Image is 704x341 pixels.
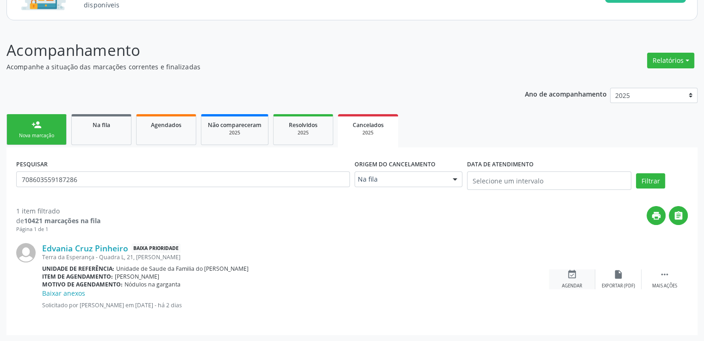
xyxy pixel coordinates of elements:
[208,129,262,136] div: 2025
[16,216,100,225] div: de
[280,129,326,136] div: 2025
[42,265,114,273] b: Unidade de referência:
[116,265,249,273] span: Unidade de Saude da Familia do [PERSON_NAME]
[660,269,670,280] i: 
[567,269,577,280] i: event_available
[93,121,110,129] span: Na fila
[16,171,350,187] input: Nome, CNS
[467,157,534,171] label: DATA DE ATENDIMENTO
[125,280,181,288] span: Nódulos na garganta
[651,211,661,221] i: print
[673,211,684,221] i: 
[208,121,262,129] span: Não compareceram
[42,280,123,288] b: Motivo de agendamento:
[647,53,694,68] button: Relatórios
[525,88,607,99] p: Ano de acompanhamento
[353,121,384,129] span: Cancelados
[358,175,444,184] span: Na fila
[6,62,490,72] p: Acompanhe a situação das marcações correntes e finalizadas
[647,206,666,225] button: print
[16,225,100,233] div: Página 1 de 1
[613,269,623,280] i: insert_drive_file
[669,206,688,225] button: 
[16,243,36,262] img: img
[131,244,181,253] span: Baixa Prioridade
[6,39,490,62] p: Acompanhamento
[31,120,42,130] div: person_add
[42,273,113,280] b: Item de agendamento:
[151,121,181,129] span: Agendados
[42,301,549,309] p: Solicitado por [PERSON_NAME] em [DATE] - há 2 dias
[636,173,665,189] button: Filtrar
[355,157,436,171] label: Origem do cancelamento
[652,283,677,289] div: Mais ações
[602,283,635,289] div: Exportar (PDF)
[13,132,60,139] div: Nova marcação
[24,216,100,225] strong: 10421 marcações na fila
[562,283,582,289] div: Agendar
[344,129,392,136] div: 2025
[42,253,549,261] div: Terra da Esperança - Quadra L, 21, [PERSON_NAME]
[115,273,159,280] span: [PERSON_NAME]
[42,289,85,298] a: Baixar anexos
[16,157,48,171] label: PESQUISAR
[16,206,100,216] div: 1 item filtrado
[42,243,128,253] a: Edvania Cruz Pinheiro
[289,121,318,129] span: Resolvidos
[467,171,631,190] input: Selecione um intervalo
